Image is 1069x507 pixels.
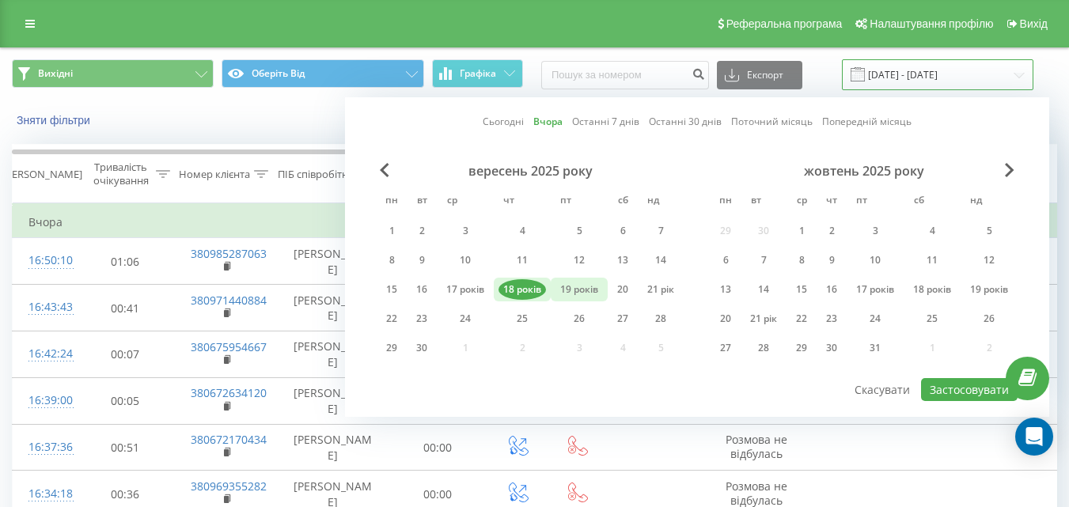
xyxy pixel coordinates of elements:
[617,282,628,296] font: 20
[423,440,452,455] font: 00:00
[437,248,494,272] div: 10 вересня 2025 р.
[731,115,813,128] font: Поточний місяць
[416,282,427,296] font: 16
[437,307,494,331] div: 24 вересня 2025 р.
[560,282,598,296] font: 19 років
[649,115,722,128] font: Останні 30 днів
[423,486,452,501] font: 00:00
[460,66,496,80] font: Графіка
[294,246,372,277] font: [PERSON_NAME]
[870,253,881,267] font: 10
[419,224,425,237] font: 2
[714,190,737,214] abbr: понеділок
[723,253,729,267] font: 6
[191,432,267,447] a: 380672170434
[817,278,847,301] div: чт 16 жовтня 2025 р.
[377,219,407,243] div: Пн 1 вер 2025 р.
[655,312,666,325] font: 28
[741,248,787,272] div: 7 жовтня 2025 р.
[191,479,267,494] font: 380969355282
[111,254,139,269] font: 01:06
[608,307,638,331] div: сб 27 вер 2025 р.
[647,282,674,296] font: 21 рік
[638,219,684,243] div: нд 7 вер 2025 р.
[191,339,267,354] a: 380675954667
[494,248,551,272] div: чт 11 вер 2025 р.
[847,307,904,331] div: Пт 24 жовтня 2025 р.
[278,167,366,181] font: ПІБ співробітника
[638,248,684,272] div: нд 14 вер 2025 р.
[191,246,267,261] font: 380985287063
[608,219,638,243] div: сб 6 вер 2025 р.
[641,190,665,214] abbr: неділя
[750,312,777,325] font: 21 рік
[796,282,807,296] font: 15
[719,193,732,206] font: пн
[817,248,847,272] div: 9 жовтня 2025 р.
[826,282,837,296] font: 16
[720,341,731,354] font: 27
[191,293,267,308] font: 380971440884
[377,248,407,272] div: Пн 8 вер 2025 р.
[744,190,768,214] abbr: вівторок
[111,301,139,316] font: 00:41
[855,382,910,397] font: Скасувати
[551,278,608,301] div: Пт 19 вер 2025 р.
[12,59,214,88] button: Вихідні
[460,312,471,325] font: 24
[961,278,1018,301] div: нд 19 жовтня 2025 р.
[416,341,427,354] font: 30
[432,59,523,88] button: Графіка
[377,307,407,331] div: Пн 22 вер 2025 р.
[38,66,73,80] font: Вихідні
[1015,418,1053,456] div: Відкрити Intercom Messenger
[608,248,638,272] div: сб 13 вер 2025 р.
[930,382,1009,397] font: Застосовувати
[930,224,935,237] font: 4
[822,115,912,128] font: Попередній місяць
[717,61,802,89] button: Експорт
[826,341,837,354] font: 30
[417,193,427,206] font: вт
[797,193,807,206] font: ср
[28,439,73,454] font: 16:37:36
[741,278,787,301] div: 14 жовтня 2025 р.
[904,307,961,331] div: субота, 25 жовтня 2025 року.
[294,385,372,416] font: [PERSON_NAME]
[761,253,767,267] font: 7
[804,162,924,180] font: жовтень 2025 року
[826,312,837,325] font: 23
[961,219,1018,243] div: й 5 жовтня 2025 р.
[551,219,608,243] div: Пт 5 вер 2025 р.
[796,312,807,325] font: 22
[799,224,805,237] font: 1
[437,278,494,301] div: 17 вересня 2025 р.
[913,282,951,296] font: 18 років
[850,190,874,214] abbr: п'ятниця
[904,219,961,243] div: субота, 4 жовтня 2025 р.
[847,219,904,243] div: Пт 3 жовтня 2025 р.
[904,248,961,272] div: субота, 11 жовтня 2025 р.
[294,339,372,370] font: [PERSON_NAME]
[856,193,867,206] font: пт
[497,190,521,214] abbr: четвер
[927,253,938,267] font: 11
[446,282,484,296] font: 17 років
[577,224,582,237] font: 5
[28,214,63,229] font: Вчора
[28,392,73,407] font: 16:39:00
[758,282,769,296] font: 14
[847,278,904,301] div: Пт 17 жовтня 2025 р.
[790,190,813,214] abbr: середа
[28,346,73,361] font: 16:42:24
[380,163,389,177] span: Попередній місяць
[751,193,761,206] font: вт
[407,248,437,272] div: 9 вересня 2025 року.
[111,440,139,455] font: 00:51
[179,167,250,181] font: Номер клієнта
[927,312,938,325] font: 25
[829,224,835,237] font: 2
[961,307,1018,331] div: та 26 жовтня 2025 року.
[711,248,741,272] div: Пн 6 жовтня 2025 р.
[386,312,397,325] font: 22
